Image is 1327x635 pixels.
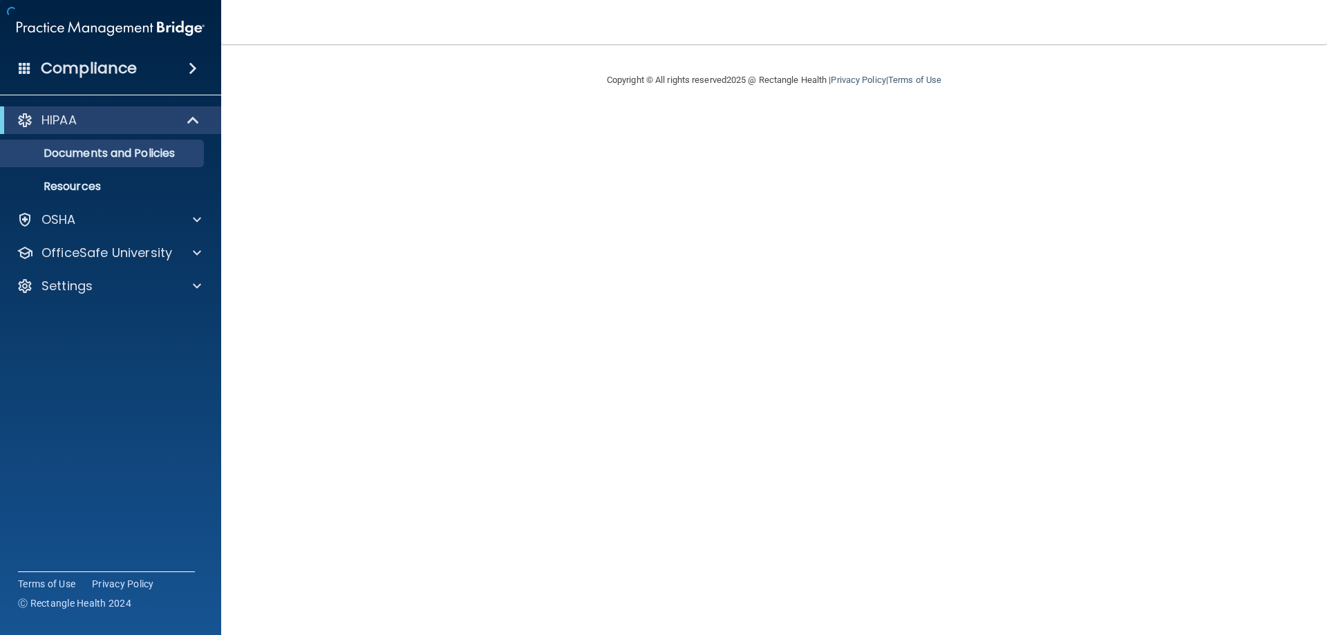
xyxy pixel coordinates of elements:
a: Privacy Policy [831,75,885,85]
p: OSHA [41,211,76,228]
a: Settings [17,278,201,294]
p: OfficeSafe University [41,245,172,261]
a: OfficeSafe University [17,245,201,261]
p: Resources [9,180,198,193]
span: Ⓒ Rectangle Health 2024 [18,596,131,610]
a: Privacy Policy [92,577,154,591]
a: HIPAA [17,112,200,129]
h4: Compliance [41,59,137,78]
img: PMB logo [17,15,205,42]
div: Copyright © All rights reserved 2025 @ Rectangle Health | | [522,58,1026,102]
a: Terms of Use [888,75,941,85]
p: Settings [41,278,93,294]
a: Terms of Use [18,577,75,591]
a: OSHA [17,211,201,228]
p: HIPAA [41,112,77,129]
p: Documents and Policies [9,146,198,160]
